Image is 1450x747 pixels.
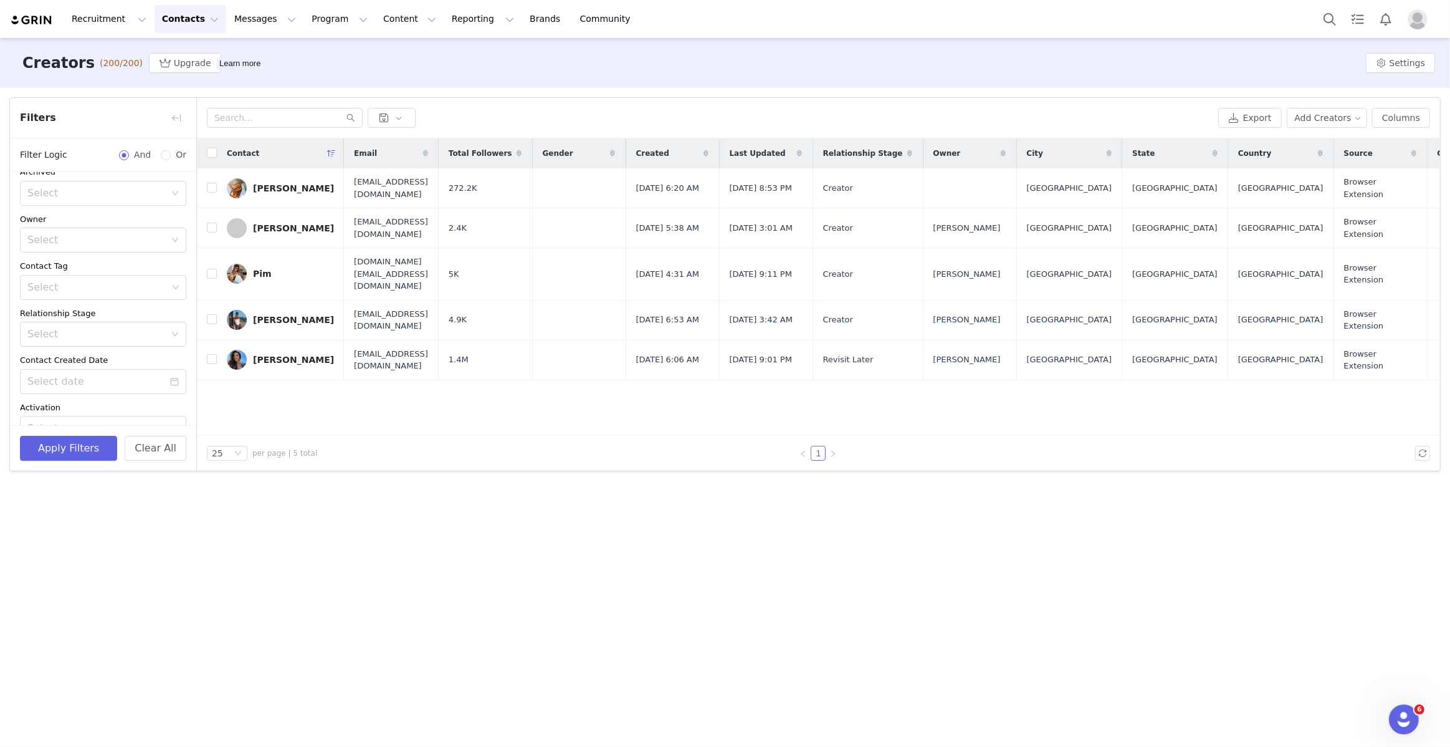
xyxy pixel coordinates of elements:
i: icon: search [346,113,355,122]
span: [PERSON_NAME] [933,354,1001,366]
span: Owner [933,148,961,159]
button: Notifications [1372,5,1400,33]
span: Browser Extension [1344,308,1417,332]
button: Upgrade [149,53,221,73]
img: 07dd06d1-656a-4399-8dd7-ec4475cfe8c2.jpg [227,350,247,370]
input: Search... [207,108,363,128]
span: [DATE] 3:01 AM [730,222,793,234]
span: 1.4M [449,354,469,366]
span: [DATE] 5:38 AM [636,222,700,234]
div: Pim [253,269,272,279]
span: Creator [823,182,854,195]
button: Messages [227,5,303,33]
input: Select date [20,369,186,394]
div: Select [27,234,165,246]
img: 9696366b-0ae4-4d94-9def-b8bd1b2629f4.jpg [227,310,247,330]
span: Gender [543,148,573,159]
div: Select [27,328,165,340]
span: Filters [20,110,56,125]
i: icon: calendar [170,377,179,386]
span: [DATE] 6:20 AM [636,182,700,195]
span: [GEOGRAPHIC_DATA] [1132,314,1218,326]
span: Total Followers [449,148,512,159]
span: State [1132,148,1155,159]
li: Previous Page [796,446,811,461]
img: f89c34ef-9268-4811-bec1-cba474b9a1ff.jpg [227,178,247,198]
i: icon: down [172,284,179,292]
button: Apply Filters [20,436,117,461]
div: Archived [20,166,186,178]
span: Browser Extension [1344,216,1417,240]
span: Creator [823,268,854,281]
div: Select [27,422,168,435]
div: [PERSON_NAME] [253,355,334,365]
a: [PERSON_NAME] [227,350,334,370]
span: [GEOGRAPHIC_DATA] [1027,314,1112,326]
span: 4.9K [449,314,467,326]
span: [GEOGRAPHIC_DATA] [1132,268,1218,281]
span: [DATE] 9:01 PM [730,354,792,366]
span: City [1027,148,1043,159]
img: bc46f573-a53a-42cc-98ae-c9d416c8e919--s.jpg [227,264,247,284]
button: Export [1218,108,1282,128]
span: [DATE] 9:11 PM [730,268,792,281]
button: Search [1316,5,1343,33]
span: Relationship Stage [823,148,903,159]
span: [GEOGRAPHIC_DATA] [1027,268,1112,281]
span: (200/200) [100,57,143,70]
i: icon: down [234,450,242,458]
div: Tooltip anchor [217,57,263,70]
i: icon: down [172,425,179,433]
span: [GEOGRAPHIC_DATA] [1132,354,1218,366]
span: [DATE] 4:31 AM [636,268,700,281]
span: [EMAIL_ADDRESS][DOMAIN_NAME] [354,176,428,200]
div: [PERSON_NAME] [253,223,334,233]
span: Creator [823,314,854,326]
span: Contact [227,148,259,159]
span: [PERSON_NAME] [933,268,1001,281]
a: Pim [227,264,334,284]
span: Email [354,148,377,159]
button: Clear All [125,436,186,461]
span: 272.2K [449,182,477,195]
a: Tasks [1344,5,1371,33]
span: Browser Extension [1344,262,1417,286]
div: Contact Created Date [20,354,186,367]
span: [DATE] 3:42 AM [730,314,793,326]
span: [GEOGRAPHIC_DATA] [1238,314,1324,326]
span: Created [636,148,669,159]
span: 5K [449,268,459,281]
button: Content [376,5,444,33]
span: Browser Extension [1344,348,1417,372]
span: [GEOGRAPHIC_DATA] [1238,182,1324,195]
span: [EMAIL_ADDRESS][DOMAIN_NAME] [354,308,428,332]
span: [DATE] 6:53 AM [636,314,700,326]
img: grin logo [10,14,54,26]
span: Or [171,148,186,161]
span: [GEOGRAPHIC_DATA] [1238,268,1324,281]
span: [GEOGRAPHIC_DATA] [1027,222,1112,234]
div: 25 [212,446,223,460]
span: [DOMAIN_NAME][EMAIL_ADDRESS][DOMAIN_NAME] [354,256,428,292]
h3: Creators [22,52,95,74]
div: [PERSON_NAME] [253,183,334,193]
button: Contacts [155,5,226,33]
a: [PERSON_NAME] [227,178,334,198]
a: [PERSON_NAME] [227,310,334,330]
div: Activation [20,402,186,414]
a: 1 [811,446,825,460]
a: Brands [522,5,571,33]
span: [EMAIL_ADDRESS][DOMAIN_NAME] [354,348,428,372]
span: [GEOGRAPHIC_DATA] [1238,354,1324,366]
iframe: Intercom live chat [1389,705,1419,735]
span: Filter Logic [20,148,67,161]
span: Creator [823,222,854,234]
span: [DATE] 8:53 PM [730,182,792,195]
span: Revisit Later [823,354,874,366]
span: [GEOGRAPHIC_DATA] [1027,354,1112,366]
a: [PERSON_NAME] [227,218,334,238]
i: icon: down [171,330,179,339]
button: Program [304,5,375,33]
span: 6 [1414,705,1424,715]
button: Add Creators [1287,108,1368,128]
